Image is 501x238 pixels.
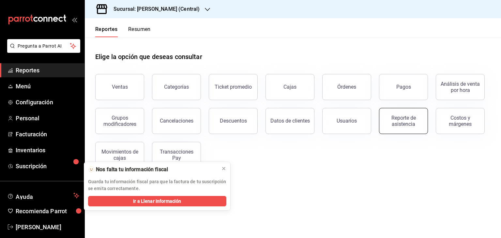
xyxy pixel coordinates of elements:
[160,118,193,124] div: Cancelaciones
[95,108,144,134] button: Grupos modificadores
[152,142,201,168] button: Transacciones Pay
[156,149,197,161] div: Transacciones Pay
[396,84,411,90] div: Pagos
[322,74,371,100] button: Órdenes
[379,74,428,100] button: Pagos
[322,108,371,134] button: Usuarios
[209,74,258,100] button: Ticket promedio
[337,118,357,124] div: Usuarios
[383,115,424,127] div: Reporte de asistencia
[215,84,252,90] div: Ticket promedio
[16,162,79,171] span: Suscripción
[283,83,297,91] div: Cajas
[16,82,79,91] span: Menú
[99,149,140,161] div: Movimientos de cajas
[266,74,314,100] a: Cajas
[133,198,181,205] span: Ir a Llenar Información
[440,115,480,127] div: Costos y márgenes
[99,115,140,127] div: Grupos modificadores
[7,39,80,53] button: Pregunta a Parrot AI
[220,118,247,124] div: Descuentos
[95,26,118,37] button: Reportes
[16,130,79,139] span: Facturación
[266,108,314,134] button: Datos de clientes
[436,108,485,134] button: Costos y márgenes
[16,98,79,107] span: Configuración
[152,74,201,100] button: Categorías
[152,108,201,134] button: Cancelaciones
[436,74,485,100] button: Análisis de venta por hora
[88,178,226,192] p: Guarda tu información fiscal para que la factura de tu suscripción se emita correctamente.
[164,84,189,90] div: Categorías
[18,43,70,50] span: Pregunta a Parrot AI
[16,114,79,123] span: Personal
[112,84,128,90] div: Ventas
[128,26,151,37] button: Resumen
[16,146,79,155] span: Inventarios
[88,166,216,173] div: 🫥 Nos falta tu información fiscal
[95,52,202,62] h1: Elige la opción que deseas consultar
[270,118,310,124] div: Datos de clientes
[72,17,77,22] button: open_drawer_menu
[108,5,200,13] h3: Sucursal: [PERSON_NAME] (Central)
[95,74,144,100] button: Ventas
[337,84,356,90] div: Órdenes
[209,108,258,134] button: Descuentos
[379,108,428,134] button: Reporte de asistencia
[16,207,79,216] span: Recomienda Parrot
[440,81,480,93] div: Análisis de venta por hora
[95,142,144,168] button: Movimientos de cajas
[88,196,226,206] button: Ir a Llenar Información
[95,26,151,37] div: navigation tabs
[5,47,80,54] a: Pregunta a Parrot AI
[16,192,71,200] span: Ayuda
[16,66,79,75] span: Reportes
[16,223,79,231] span: [PERSON_NAME]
